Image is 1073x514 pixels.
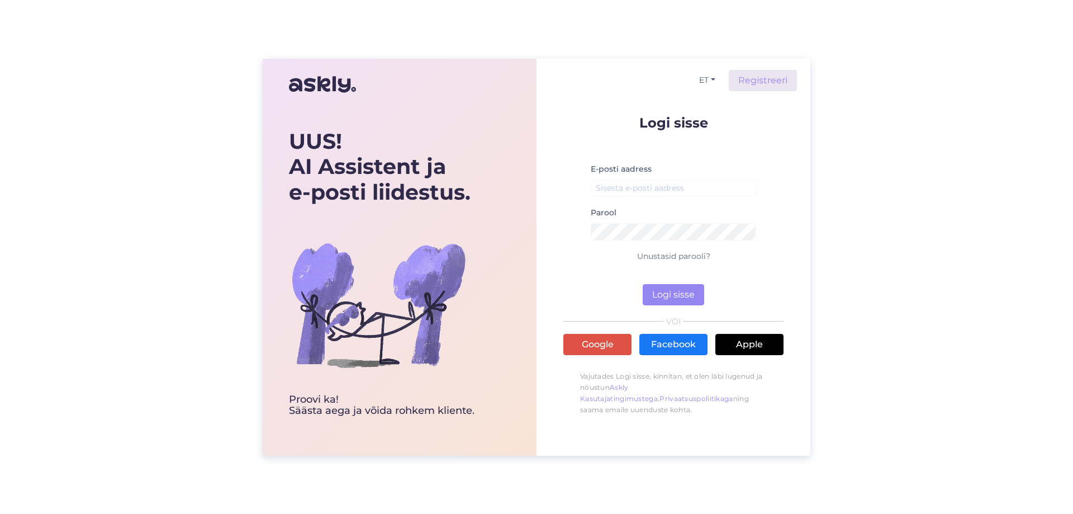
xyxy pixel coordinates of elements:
[643,284,704,305] button: Logi sisse
[591,163,652,175] label: E-posti aadress
[639,334,708,355] a: Facebook
[563,116,784,130] p: Logi sisse
[289,394,474,417] div: Proovi ka! Säästa aega ja võida rohkem kliente.
[563,334,632,355] a: Google
[591,180,756,197] input: Sisesta e-posti aadress
[715,334,784,355] a: Apple
[664,318,683,326] span: VÕI
[289,71,356,98] img: Askly
[637,251,710,261] a: Unustasid parooli?
[659,394,733,403] a: Privaatsuspoliitikaga
[563,365,784,421] p: Vajutades Logi sisse, kinnitan, et olen läbi lugenud ja nõustun , ning saama emaile uuenduste kohta.
[580,383,658,403] a: Askly Kasutajatingimustega
[289,215,468,394] img: bg-askly
[591,207,616,219] label: Parool
[729,70,797,91] a: Registreeri
[289,129,474,205] div: UUS! AI Assistent ja e-posti liidestus.
[695,72,720,88] button: ET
